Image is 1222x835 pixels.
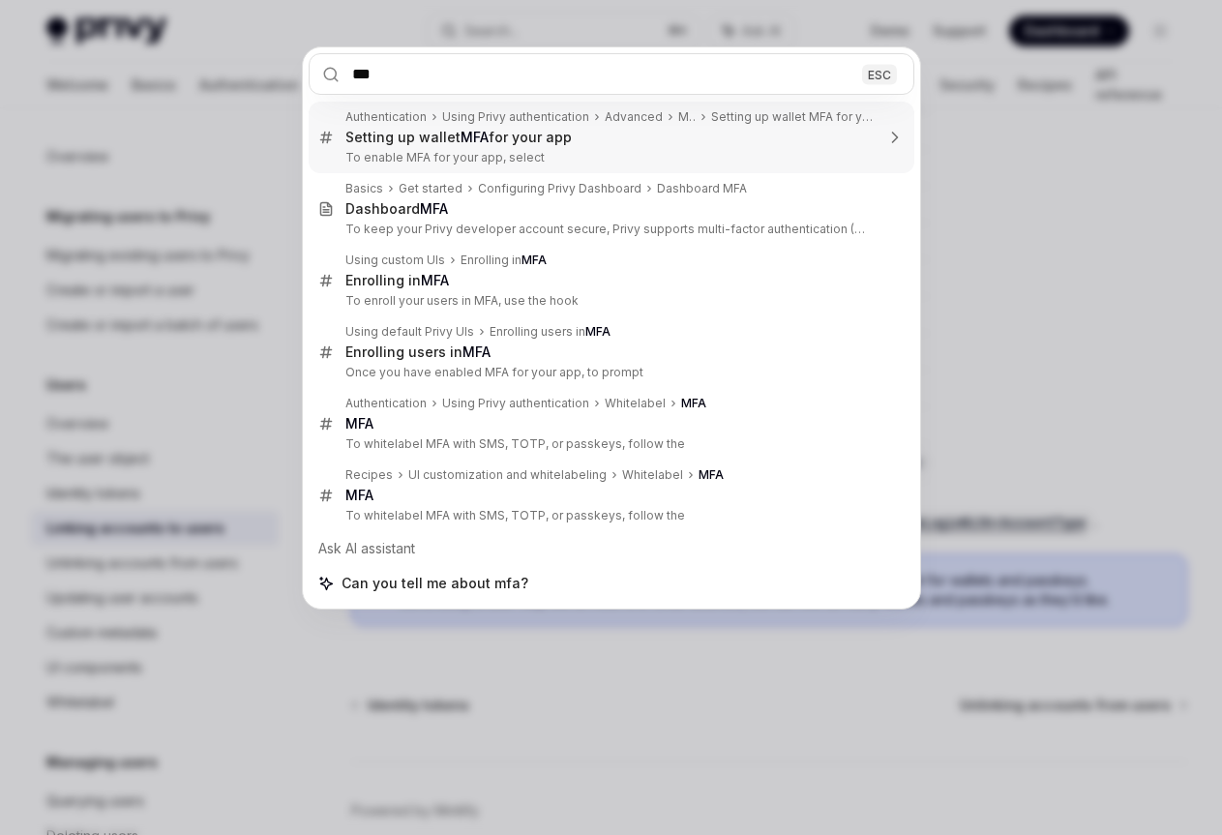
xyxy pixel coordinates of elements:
div: Dashboard [345,200,448,218]
div: Authentication [345,109,427,125]
div: Setting up wallet for your app [345,129,572,146]
div: Configuring Privy Dashboard [478,181,641,196]
div: Whitelabel [605,396,666,411]
div: Using default Privy UIs [345,324,474,340]
div: Enrolling in [345,272,449,289]
div: ESC [862,64,897,84]
div: Using Privy authentication [442,396,589,411]
p: To enable MFA for your app, select [345,150,874,165]
span: Can you tell me about mfa? [342,574,528,593]
div: Advanced [605,109,663,125]
div: Basics [345,181,383,196]
div: Enrolling users in [490,324,611,340]
p: To keep your Privy developer account secure, Privy supports multi-factor authentication (MFA). Dash [345,222,874,237]
div: Get started [399,181,462,196]
div: Whitelabel [622,467,683,483]
div: Setting up wallet MFA for your app [711,109,873,125]
b: MFA [681,396,706,410]
div: Using custom UIs [345,253,445,268]
b: MFA [420,200,448,217]
div: Enrolling in [461,253,547,268]
div: Recipes [345,467,393,483]
div: Ask AI assistant [309,531,914,566]
p: To whitelabel MFA with SMS, TOTP, or passkeys, follow the [345,436,874,452]
div: Authentication [345,396,427,411]
div: Enrolling users in [345,343,491,361]
b: MFA [585,324,611,339]
div: Dashboard MFA [657,181,747,196]
p: Once you have enabled MFA for your app, to prompt [345,365,874,380]
b: MFA [421,272,449,288]
p: To enroll your users in MFA, use the hook [345,293,874,309]
div: UI customization and whitelabeling [408,467,607,483]
p: To whitelabel MFA with SMS, TOTP, or passkeys, follow the [345,508,874,523]
b: MFA [461,129,489,145]
div: MFA [678,109,697,125]
b: MFA [462,343,491,360]
div: Using Privy authentication [442,109,589,125]
b: MFA [345,415,373,432]
b: MFA [699,467,724,482]
b: MFA [345,487,373,503]
b: MFA [522,253,547,267]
